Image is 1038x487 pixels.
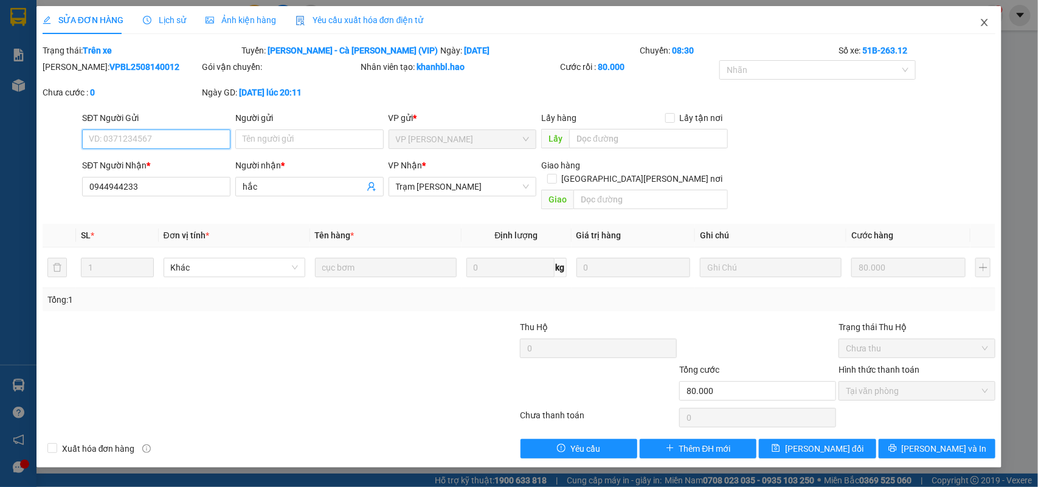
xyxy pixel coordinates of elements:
span: SỬA ĐƠN HÀNG [43,15,123,25]
label: Hình thức thanh toán [839,365,919,375]
input: Dọc đường [573,190,728,209]
input: Ghi Chú [700,258,842,277]
span: Thu Hộ [520,322,548,332]
span: Tổng cước [679,365,719,375]
span: Giao hàng [541,161,580,170]
span: Lấy [541,129,569,148]
div: Chưa thanh toán [519,409,679,430]
div: Nhân viên tạo: [361,60,558,74]
span: Giá trị hàng [576,230,621,240]
div: Số xe: [837,44,997,57]
div: Người nhận [235,159,384,172]
div: Ngày GD: [202,86,359,99]
div: Người gửi [235,111,384,125]
button: exclamation-circleYêu cầu [521,439,637,458]
img: logo.jpg [15,15,76,76]
span: [PERSON_NAME] và In [902,442,987,455]
span: close [980,18,989,27]
span: Giao [541,190,573,209]
b: Trên xe [83,46,112,55]
span: [PERSON_NAME] đổi [785,442,863,455]
span: Lấy hàng [541,113,576,123]
span: Cước hàng [851,230,893,240]
b: [DATE] [465,46,490,55]
div: Gói vận chuyển: [202,60,359,74]
span: Tại văn phòng [846,382,988,400]
span: VP Nhận [389,161,423,170]
span: picture [206,16,214,24]
div: SĐT Người Gửi [82,111,230,125]
b: [PERSON_NAME] - Cà [PERSON_NAME] (VIP) [268,46,438,55]
span: plus [666,444,674,454]
span: Chưa thu [846,339,988,357]
b: VPBL2508140012 [109,62,179,72]
input: 0 [851,258,966,277]
img: icon [296,16,305,26]
span: Yêu cầu [570,442,600,455]
span: Ảnh kiện hàng [206,15,276,25]
span: Lịch sử [143,15,186,25]
span: info-circle [142,444,151,453]
span: Thêm ĐH mới [679,442,731,455]
button: plus [975,258,991,277]
span: Định lượng [495,230,538,240]
button: save[PERSON_NAME] đổi [759,439,876,458]
div: SĐT Người Nhận [82,159,230,172]
li: 26 Phó Cơ Điều, Phường 12 [114,30,508,45]
span: Trạm Tắc Vân [396,178,530,196]
div: Trạng thái Thu Hộ [839,320,995,334]
input: VD: Bàn, Ghế [315,258,457,277]
div: VP gửi [389,111,537,125]
span: exclamation-circle [557,444,566,454]
b: 08:30 [672,46,694,55]
b: 80.000 [598,62,625,72]
b: GỬI : Trạm [PERSON_NAME] [15,88,229,108]
span: clock-circle [143,16,151,24]
div: Tuyến: [240,44,439,57]
div: Chuyến: [638,44,837,57]
span: Đơn vị tính [164,230,209,240]
input: 0 [576,258,691,277]
span: edit [43,16,51,24]
div: Tổng: 1 [47,293,401,306]
span: VP Bạc Liêu [396,130,530,148]
span: kg [555,258,567,277]
div: Ngày: [440,44,638,57]
button: plusThêm ĐH mới [640,439,756,458]
span: Yêu cầu xuất hóa đơn điện tử [296,15,424,25]
button: delete [47,258,67,277]
div: Trạng thái: [41,44,240,57]
div: [PERSON_NAME]: [43,60,199,74]
div: Cước rồi : [560,60,717,74]
b: khanhbl.hao [417,62,465,72]
span: user-add [367,182,376,192]
b: 51B-263.12 [862,46,907,55]
span: Khác [171,258,298,277]
input: Dọc đường [569,129,728,148]
span: Lấy tận nơi [675,111,728,125]
th: Ghi chú [695,224,846,247]
b: 0 [90,88,95,97]
span: Tên hàng [315,230,355,240]
span: SL [81,230,91,240]
span: Xuất hóa đơn hàng [57,442,140,455]
div: Chưa cước : [43,86,199,99]
li: Hotline: 02839552959 [114,45,508,60]
span: printer [888,444,897,454]
span: [GEOGRAPHIC_DATA][PERSON_NAME] nơi [557,172,728,185]
button: printer[PERSON_NAME] và In [879,439,995,458]
button: Close [967,6,1002,40]
span: save [772,444,780,454]
b: [DATE] lúc 20:11 [239,88,302,97]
